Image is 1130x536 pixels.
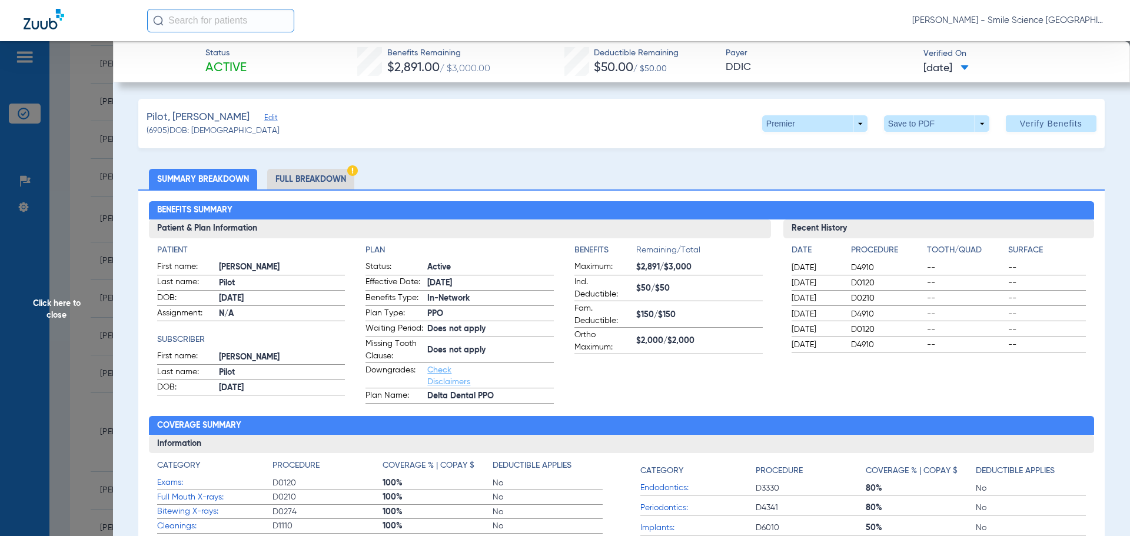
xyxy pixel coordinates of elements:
[157,307,215,321] span: Assignment:
[756,460,866,481] app-breakdown-title: Procedure
[927,292,1005,304] span: --
[272,520,383,532] span: D1110
[157,334,345,346] app-breakdown-title: Subscriber
[927,277,1005,289] span: --
[756,465,803,477] h4: Procedure
[927,308,1005,320] span: --
[365,389,423,404] span: Plan Name:
[976,465,1055,477] h4: Deductible Applies
[383,477,493,489] span: 100%
[976,460,1086,481] app-breakdown-title: Deductible Applies
[792,339,841,351] span: [DATE]
[427,344,554,357] span: Does not apply
[347,165,358,176] img: Hazard
[149,435,1095,454] h3: Information
[272,460,320,472] h4: Procedure
[851,339,923,351] span: D4910
[157,292,215,306] span: DOB:
[365,364,423,388] span: Downgrades:
[927,324,1005,335] span: --
[157,350,215,364] span: First name:
[1008,292,1086,304] span: --
[726,60,913,75] span: DDIC
[851,324,923,335] span: D0120
[636,244,763,261] span: Remaining/Total
[157,505,272,518] span: Bitewing X-rays:
[1008,277,1086,289] span: --
[792,308,841,320] span: [DATE]
[272,491,383,503] span: D0210
[851,292,923,304] span: D0210
[574,302,632,327] span: Fam. Deductible:
[866,465,958,477] h4: Coverage % | Copay $
[633,65,667,73] span: / $50.00
[493,460,571,472] h4: Deductible Applies
[157,491,272,504] span: Full Mouth X-rays:
[205,47,247,59] span: Status
[264,114,275,125] span: Edit
[219,351,345,364] span: [PERSON_NAME]
[427,261,554,274] span: Active
[267,169,354,189] li: Full Breakdown
[640,465,683,477] h4: Category
[792,324,841,335] span: [DATE]
[594,62,633,74] span: $50.00
[1008,339,1086,351] span: --
[851,308,923,320] span: D4910
[851,244,923,261] app-breakdown-title: Procedure
[726,47,913,59] span: Payer
[157,244,345,257] h4: Patient
[866,482,976,494] span: 80%
[1071,480,1130,536] iframe: Chat Widget
[272,477,383,489] span: D0120
[147,110,250,125] span: Pilot, [PERSON_NAME]
[272,460,383,476] app-breakdown-title: Procedure
[636,309,763,321] span: $150/$150
[219,367,345,379] span: Pilot
[383,520,493,532] span: 100%
[756,502,866,514] span: D4341
[440,64,490,74] span: / $3,000.00
[927,244,1005,261] app-breakdown-title: Tooth/Quad
[149,219,771,238] h3: Patient & Plan Information
[923,48,1111,60] span: Verified On
[640,460,756,481] app-breakdown-title: Category
[884,115,989,132] button: Save to PDF
[866,460,976,481] app-breakdown-title: Coverage % | Copay $
[783,219,1095,238] h3: Recent History
[574,261,632,275] span: Maximum:
[219,308,345,320] span: N/A
[636,261,763,274] span: $2,891/$3,000
[427,366,470,386] a: Check Disclaimers
[219,382,345,394] span: [DATE]
[147,9,294,32] input: Search for patients
[147,125,280,137] span: (6905) DOB: [DEMOGRAPHIC_DATA]
[157,520,272,532] span: Cleanings:
[792,277,841,289] span: [DATE]
[383,460,474,472] h4: Coverage % | Copay $
[149,416,1095,435] h2: Coverage Summary
[1008,244,1086,257] h4: Surface
[427,323,554,335] span: Does not apply
[493,477,603,489] span: No
[756,522,866,534] span: D6010
[383,491,493,503] span: 100%
[493,520,603,532] span: No
[157,366,215,380] span: Last name:
[365,292,423,306] span: Benefits Type:
[383,460,493,476] app-breakdown-title: Coverage % | Copay $
[365,244,554,257] app-breakdown-title: Plan
[976,482,1086,494] span: No
[792,292,841,304] span: [DATE]
[387,62,440,74] span: $2,891.00
[640,502,756,514] span: Periodontics:
[149,201,1095,220] h2: Benefits Summary
[594,47,679,59] span: Deductible Remaining
[365,276,423,290] span: Effective Date:
[157,261,215,275] span: First name:
[1020,119,1082,128] span: Verify Benefits
[574,329,632,354] span: Ortho Maximum:
[24,9,64,29] img: Zuub Logo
